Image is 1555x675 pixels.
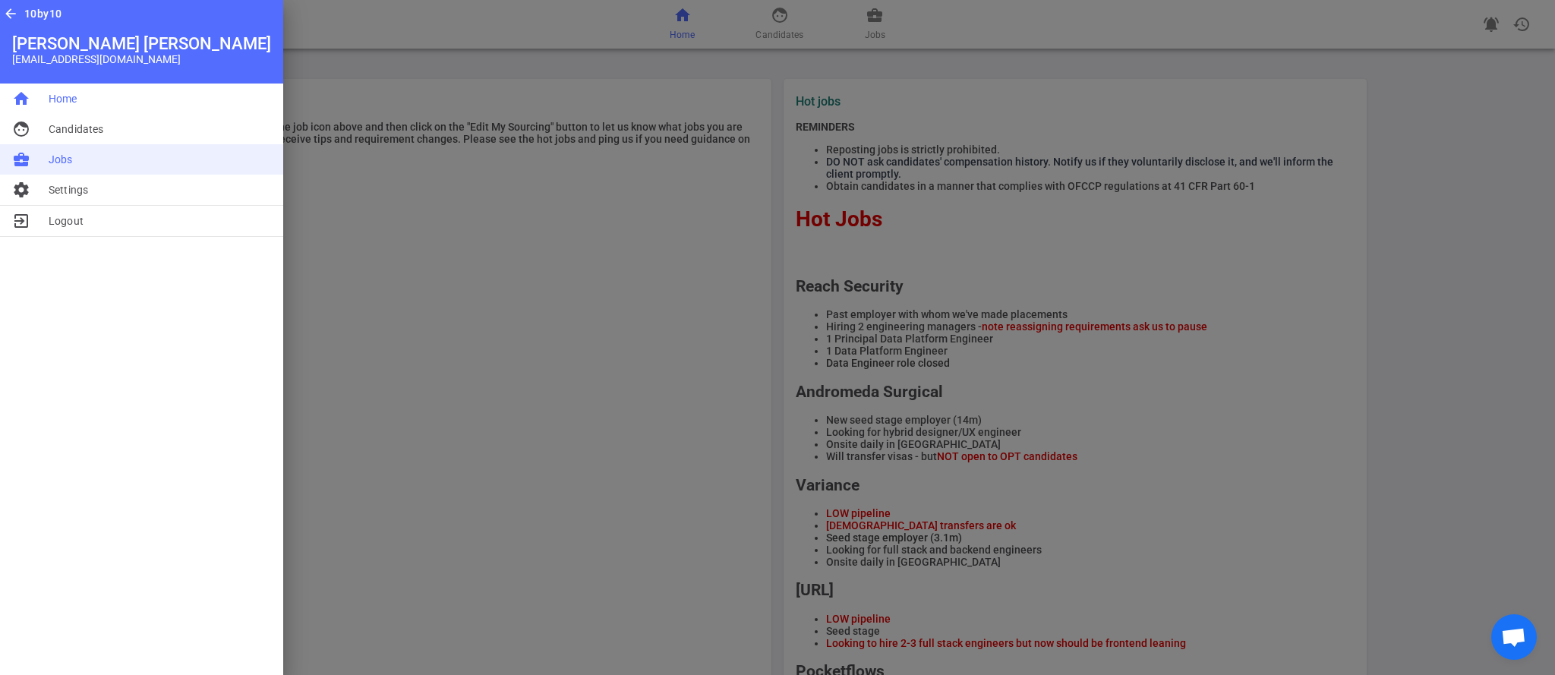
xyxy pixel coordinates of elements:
[49,91,77,106] span: Home
[3,6,18,21] span: arrow_back
[49,213,84,229] span: Logout
[12,181,30,199] span: settings
[12,53,271,65] div: [EMAIL_ADDRESS][DOMAIN_NAME]
[49,182,88,197] span: Settings
[1491,614,1537,660] div: Open chat
[12,150,30,169] span: business_center
[12,212,30,230] span: exit_to_app
[49,152,73,167] span: Jobs
[49,121,103,137] span: Candidates
[12,34,271,53] div: [PERSON_NAME] [PERSON_NAME]
[12,120,30,138] span: face
[12,90,30,108] span: home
